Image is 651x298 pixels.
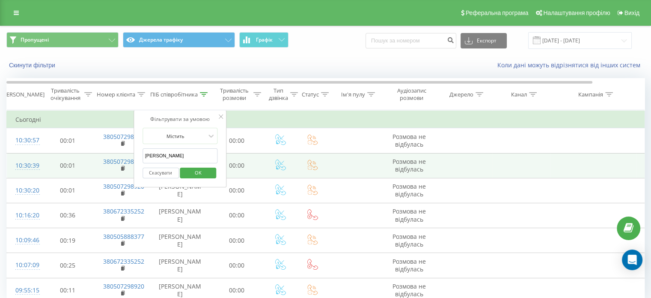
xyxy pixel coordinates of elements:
td: [PERSON_NAME] [150,203,210,228]
td: [PERSON_NAME] [150,253,210,278]
a: 380672335252 [103,207,144,215]
span: Реферальна програма [466,9,529,16]
div: 10:30:39 [15,157,33,174]
a: 380507298920 [103,132,144,141]
div: Канал [511,91,527,98]
a: 380505888377 [103,232,144,241]
button: Скасувати [143,168,179,178]
div: 10:30:20 [15,182,33,199]
input: Введіть значення [143,148,218,163]
td: 00:01 [41,153,95,178]
span: Розмова не відбулась [392,132,426,148]
div: ПІБ співробітника [150,91,198,98]
td: 00:36 [41,203,95,228]
div: Тривалість очікування [48,87,82,102]
div: Аудіозапис розмови [391,87,432,102]
button: Графік [239,32,288,48]
span: Розмова не відбулась [392,157,426,173]
span: Розмова не відбулась [392,207,426,223]
span: OK [186,166,210,179]
td: 00:25 [41,253,95,278]
span: Розмова не відбулась [392,257,426,273]
input: Пошук за номером [366,33,456,48]
div: Ім'я пулу [341,91,365,98]
td: 00:00 [210,178,264,203]
div: Джерело [449,91,473,98]
span: Налаштування профілю [543,9,610,16]
button: Скинути фільтри [6,61,59,69]
td: 00:00 [210,153,264,178]
span: Розмова не відбулась [392,232,426,248]
td: 00:00 [210,253,264,278]
div: Open Intercom Messenger [622,250,642,270]
div: 10:09:46 [15,232,33,249]
td: 00:00 [210,203,264,228]
td: 00:01 [41,128,95,153]
span: Розмова не відбулась [392,282,426,298]
div: Тип дзвінка [269,87,288,102]
div: Статус [302,91,319,98]
span: Пропущені [21,36,49,43]
td: 00:00 [210,128,264,153]
a: Коли дані можуть відрізнятися вiд інших систем [497,61,645,69]
a: 380507298920 [103,157,144,166]
a: 380672335252 [103,257,144,265]
button: Пропущені [6,32,119,48]
div: 10:16:20 [15,207,33,224]
div: Номер клієнта [97,91,135,98]
div: [PERSON_NAME] [1,91,45,98]
a: 380507298920 [103,282,144,290]
td: [PERSON_NAME] [150,178,210,203]
div: 10:30:57 [15,132,33,149]
td: 00:01 [41,178,95,203]
span: Вихід [624,9,639,16]
span: Графік [256,37,273,43]
div: Кампанія [578,91,603,98]
span: Розмова не відбулась [392,182,426,198]
div: Фільтрувати за умовою [143,115,218,123]
button: Експорт [461,33,507,48]
div: Тривалість розмови [217,87,251,102]
div: 10:07:09 [15,257,33,274]
a: 380507298920 [103,182,144,190]
button: OK [180,168,217,178]
td: 00:00 [210,228,264,253]
td: 00:19 [41,228,95,253]
button: Джерела трафіку [123,32,235,48]
td: [PERSON_NAME] [150,228,210,253]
